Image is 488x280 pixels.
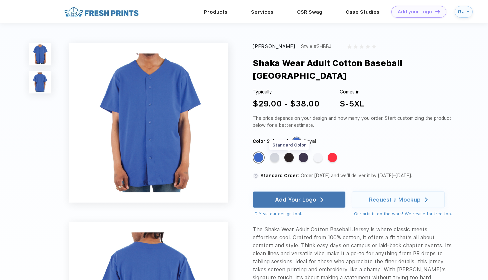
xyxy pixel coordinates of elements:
span: Standard Order: [260,173,299,178]
div: Request a Mockup [369,196,421,203]
a: CSR Swag [297,9,322,15]
img: standard order [253,173,259,179]
div: Black [284,153,294,162]
div: $29.00 - $38.00 [253,98,320,110]
img: gray_star.svg [366,44,370,48]
img: func=resize&h=100 [29,43,51,65]
div: Shaka Wear Adult Cotton Baseball [GEOGRAPHIC_DATA] [253,57,472,82]
img: fo%20logo%202.webp [62,6,141,18]
div: Typically [253,88,320,95]
div: Comes in [340,88,364,95]
div: S-5XL [340,98,364,110]
img: white arrow [425,197,428,202]
div: Royal [303,138,316,145]
img: gray_star.svg [360,44,364,48]
img: gray_star.svg [354,44,358,48]
img: DT [435,10,440,13]
img: func=resize&h=100 [29,71,51,93]
span: Order [DATE] and we’ll deliver it by [DATE]–[DATE]. [301,173,412,178]
img: func=resize&h=640 [69,43,228,203]
a: Products [204,9,228,15]
a: Services [251,9,274,15]
div: Add your Logo [398,9,432,15]
div: Red [328,153,337,162]
div: DIY via our design tool. [255,211,345,217]
div: Style #SHBBJ [301,43,331,50]
img: gray_star.svg [372,44,376,48]
div: [PERSON_NAME] [253,43,295,50]
div: The price depends on your design and how many you order. Start customizing the product below for ... [253,115,453,129]
div: Color Selected: [253,138,289,145]
img: white arrow [320,197,323,202]
div: Our artists do the work! We revise for free too. [354,211,452,217]
div: White [313,153,323,162]
div: Add Your Logo [275,196,316,203]
div: Royal [254,153,263,162]
div: GJ [458,9,465,15]
img: gray_star.svg [347,44,351,48]
img: arrow_down_blue.svg [467,10,469,13]
div: Heather Grey [270,153,279,162]
div: Navy [299,153,308,162]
